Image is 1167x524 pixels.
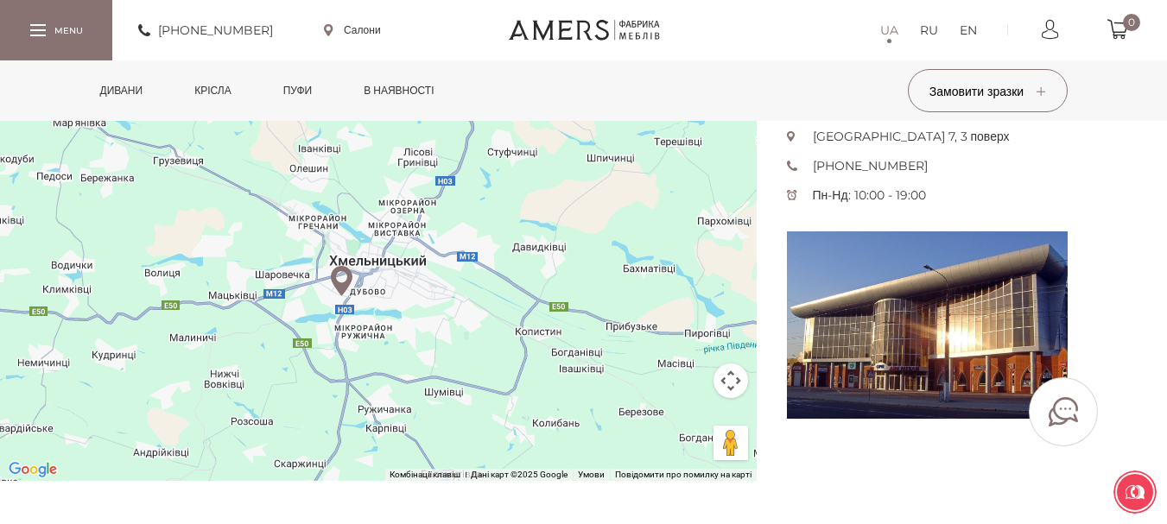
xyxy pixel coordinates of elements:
img: Google [4,458,61,481]
span: Пн-Нд: 10:00 - 19:00 [813,187,926,203]
a: Пуфи [270,60,326,121]
span: Замовити зразки [929,84,1045,99]
a: RU [920,20,938,41]
button: Налаштування камери на Картах [714,363,748,398]
a: Крісла [181,60,244,121]
span: 0 [1123,14,1140,31]
a: в наявності [351,60,447,121]
button: Замовити зразки [908,69,1068,112]
a: Умови (відкривається в новій вкладці) [578,470,605,479]
a: Салони [324,22,381,38]
a: [PHONE_NUMBER] [138,20,273,41]
a: Дивани [87,60,156,121]
a: Повідомити про помилку на карті [615,470,752,479]
button: Комбінації клавіш [390,469,460,481]
a: [PHONE_NUMBER] [813,158,928,174]
a: Відкрити цю область на Картах Google (відкриється нове вікно) [4,458,61,481]
span: Дані карт ©2025 Google [471,470,568,479]
a: UA [880,20,898,41]
button: Перетягніть чоловічка на карту, щоб відкрити Перегляд вулиць [714,426,748,460]
a: [GEOGRAPHIC_DATA] 7, 3 поверх [813,129,1010,144]
a: EN [960,20,977,41]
